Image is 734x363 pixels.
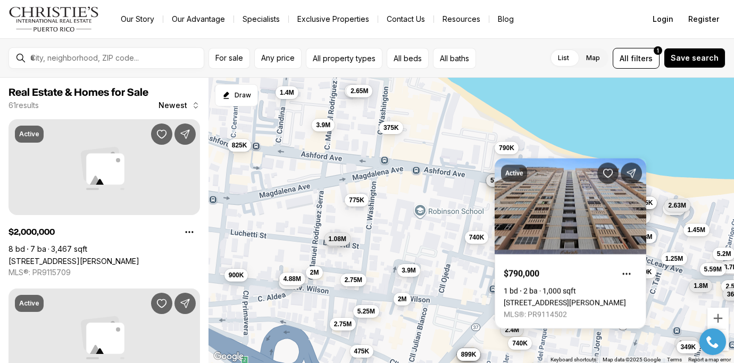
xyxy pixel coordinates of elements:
button: Zoom in [707,308,729,329]
span: 1.45M [688,226,705,234]
span: 740K [469,233,485,241]
span: 375K [383,123,399,131]
button: Allfilters1 [613,48,660,69]
a: 1 PLACID COURT #71, SAN JUAN PR, 00907 [9,257,139,266]
span: 2M [398,294,407,303]
button: 740K [465,230,489,243]
span: 2M [310,268,319,277]
a: Our Advantage [163,12,233,27]
span: 825K [232,141,247,149]
span: 475K [354,346,370,355]
button: 575K [486,174,510,186]
button: Property options [179,221,200,243]
span: 740K [512,339,528,347]
span: 1.8M [694,282,708,290]
button: Save Property: 1 PLACID COURT #71 [151,123,172,145]
span: For sale [215,54,243,62]
span: Save search [671,54,719,62]
span: 5.2M [717,250,731,258]
button: Share Property [621,163,642,184]
p: Active [505,169,523,178]
a: Blog [489,12,522,27]
span: 1 [657,46,659,55]
button: 2.65M [346,85,372,97]
p: Active [19,299,39,308]
button: 900K [224,268,248,281]
p: 61 results [9,101,39,110]
button: 349K [677,341,700,353]
button: 3M [345,84,362,97]
button: 740K [508,336,532,349]
span: Map data ©2025 Google [603,357,661,362]
button: Newest [152,95,206,116]
a: Specialists [234,12,288,27]
a: Resources [434,12,489,27]
span: 5.25M [357,307,375,315]
button: 940K [675,337,699,350]
button: All beds [387,48,429,69]
button: 790K [495,141,519,154]
button: Login [646,9,680,30]
a: 1479 ASHFORD AVE #1011, SAN JUAN PR, 00907 [504,299,626,307]
button: 825K [228,138,252,151]
a: Report a map error [688,357,731,362]
span: 1.25M [665,254,683,262]
button: 2.9M [663,202,686,214]
span: 2.9M [667,204,681,212]
button: 5.59M [700,262,726,275]
span: 3.9M [316,120,330,129]
button: 4.88M [279,272,305,285]
span: 349K [681,343,696,351]
button: 1.45M [683,224,710,236]
span: 2.65M [351,87,368,95]
button: Share Property [174,123,196,145]
span: filters [631,53,653,64]
button: 1.8M [689,279,712,292]
span: 2.75M [345,276,362,284]
button: Contact Us [378,12,433,27]
button: 2.75M [330,317,356,330]
button: Share Property [174,293,196,314]
a: Exclusive Properties [289,12,378,27]
button: 775K [345,194,369,207]
span: 940K [679,339,695,348]
span: 2.4M [505,325,519,334]
button: 2.63M [664,199,690,211]
button: Any price [254,48,302,69]
button: 975K [325,233,349,246]
span: 2.75M [334,319,352,328]
button: All baths [433,48,476,69]
span: Register [688,15,719,23]
span: Newest [159,101,187,110]
button: For sale [208,48,250,69]
span: 575K [490,176,506,184]
span: 900K [229,270,244,279]
span: All [620,53,629,64]
button: Save Property: 1479 ASHFORD AVE #1011 [597,163,619,184]
button: Register [682,9,725,30]
button: Property options [616,263,637,285]
button: Start drawing [215,84,258,106]
button: 375K [379,121,403,134]
label: Map [578,48,608,68]
button: 1.25M [661,252,687,265]
span: 449K [637,267,652,276]
button: 2M [306,266,323,279]
button: 1.4M [276,86,298,98]
a: Our Story [112,12,163,27]
button: 3.9M [312,118,335,131]
span: Real Estate & Homes for Sale [9,87,148,98]
button: 475K [350,344,374,357]
p: Active [19,130,39,138]
span: 2.63M [669,201,686,209]
button: 2.4M [501,323,523,336]
button: 1.08M [324,232,351,245]
button: 2.75M [340,274,366,286]
span: Any price [261,54,295,62]
a: logo [9,6,99,32]
button: 5.3M [279,276,302,288]
span: Login [653,15,673,23]
span: 899K [461,350,477,358]
button: 899K [457,348,481,360]
a: Terms (opens in new tab) [667,357,682,362]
